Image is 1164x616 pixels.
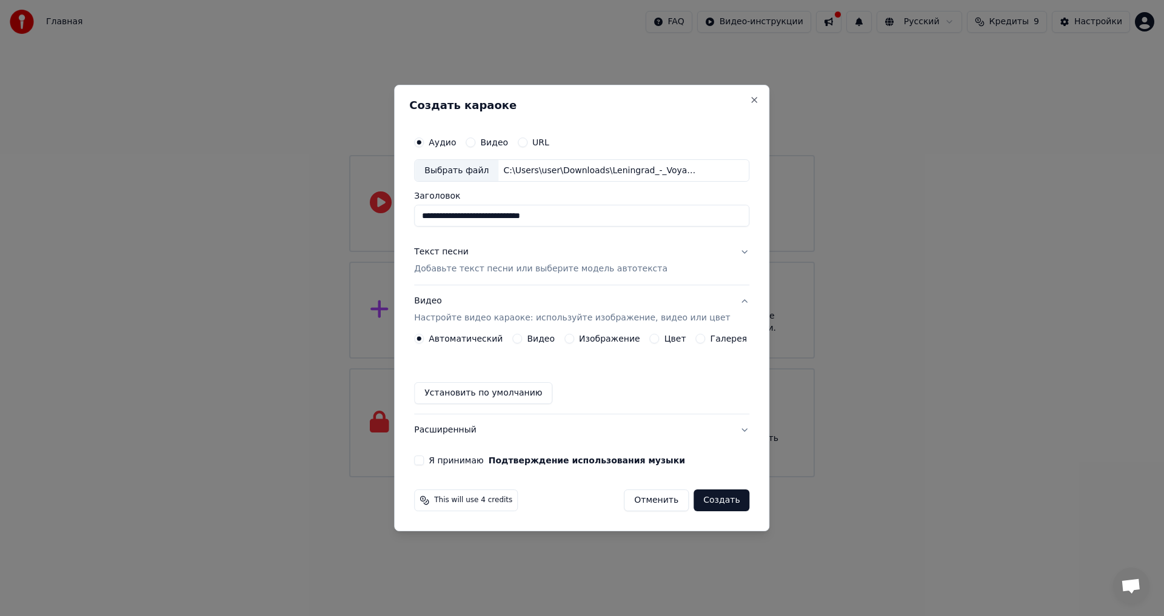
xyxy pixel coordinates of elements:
div: Текст песни [414,247,469,259]
label: Я принимаю [429,456,685,465]
button: Установить по умолчанию [414,382,552,404]
button: Я принимаю [489,456,685,465]
p: Настройте видео караоке: используйте изображение, видео или цвет [414,312,730,324]
button: Создать [694,489,749,511]
label: Цвет [664,334,686,343]
button: Отменить [624,489,689,511]
button: Расширенный [414,414,749,446]
div: ВидеоНастройте видео караоке: используйте изображение, видео или цвет [414,334,749,414]
label: Заголовок [414,192,749,200]
label: Видео [480,138,508,147]
p: Добавьте текст песни или выберите модель автотекста [414,263,667,276]
label: Автоматический [429,334,503,343]
button: Текст песниДобавьте текст песни или выберите модель автотекста [414,237,749,285]
span: This will use 4 credits [434,495,512,505]
label: URL [532,138,549,147]
label: Изображение [579,334,640,343]
div: Видео [414,296,730,325]
label: Видео [527,334,555,343]
h2: Создать караоке [409,100,754,111]
button: ВидеоНастройте видео караоке: используйте изображение, видео или цвет [414,286,749,334]
div: Выбрать файл [415,160,498,182]
label: Аудио [429,138,456,147]
div: C:\Users\user\Downloads\Leningrad_-_Voyazh_([DOMAIN_NAME]).mp3 [498,165,704,177]
label: Галерея [711,334,748,343]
